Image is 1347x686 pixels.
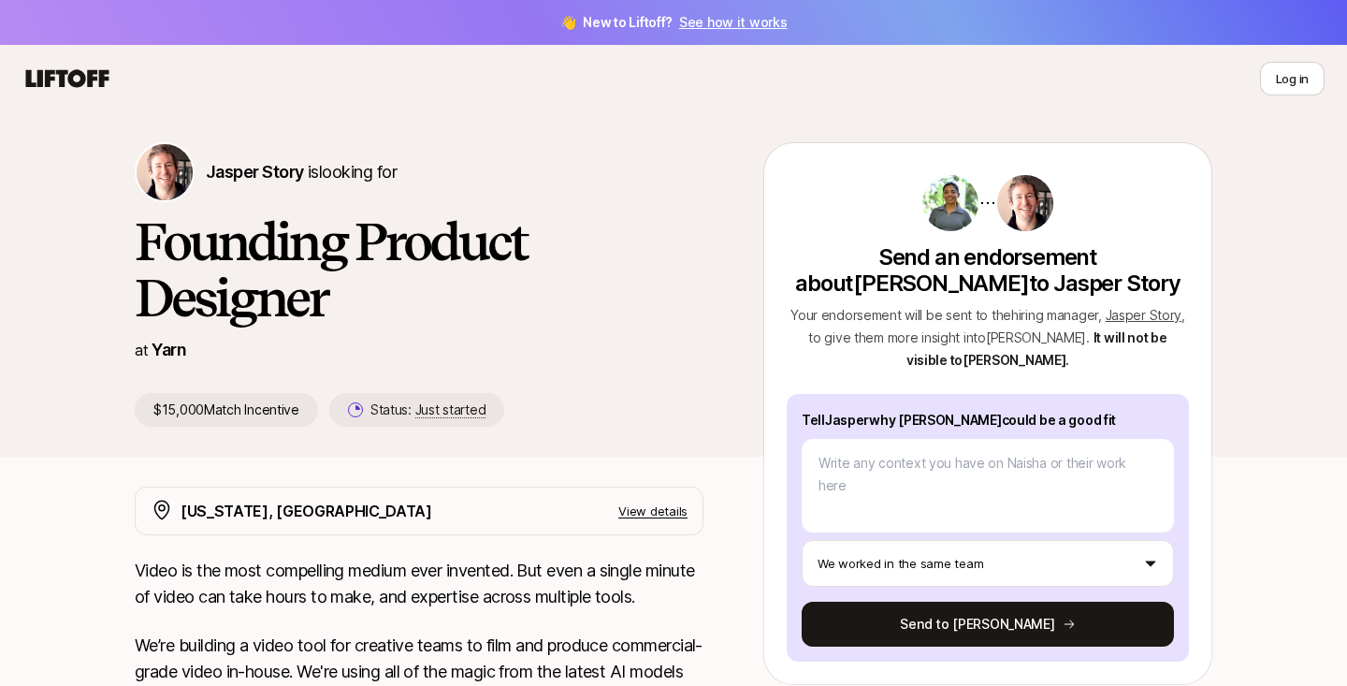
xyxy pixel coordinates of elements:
p: is looking for [206,159,397,185]
span: Just started [415,401,486,418]
p: View details [618,502,688,520]
button: Send to [PERSON_NAME] [802,602,1174,647]
a: See how it works [679,14,788,30]
span: Jasper Story [1106,307,1182,323]
p: Status: [370,399,485,421]
span: Your endorsement will be sent to the hiring manager , , to give them more insight into [PERSON_NA... [790,307,1185,345]
a: Yarn [152,340,186,359]
p: Tell Jasper why [PERSON_NAME] could be a good fit [802,409,1174,431]
p: at [135,338,148,362]
p: $15,000 Match Incentive [135,393,318,427]
img: 7e2e3d8c_7c17_4572_bf55_4594209ad881.jpg [922,175,978,231]
img: Jasper Story [137,144,193,200]
button: Log in [1260,62,1325,95]
p: [US_STATE], [GEOGRAPHIC_DATA] [181,499,432,523]
h1: Founding Product Designer [135,213,703,326]
span: 👋 New to Liftoff? [560,11,788,34]
span: Jasper Story [206,162,304,182]
img: Jasper Story [997,175,1053,231]
p: Video is the most compelling medium ever invented. But even a single minute of video can take hou... [135,558,703,610]
p: Send an endorsement about [PERSON_NAME] to Jasper Story [787,244,1189,297]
